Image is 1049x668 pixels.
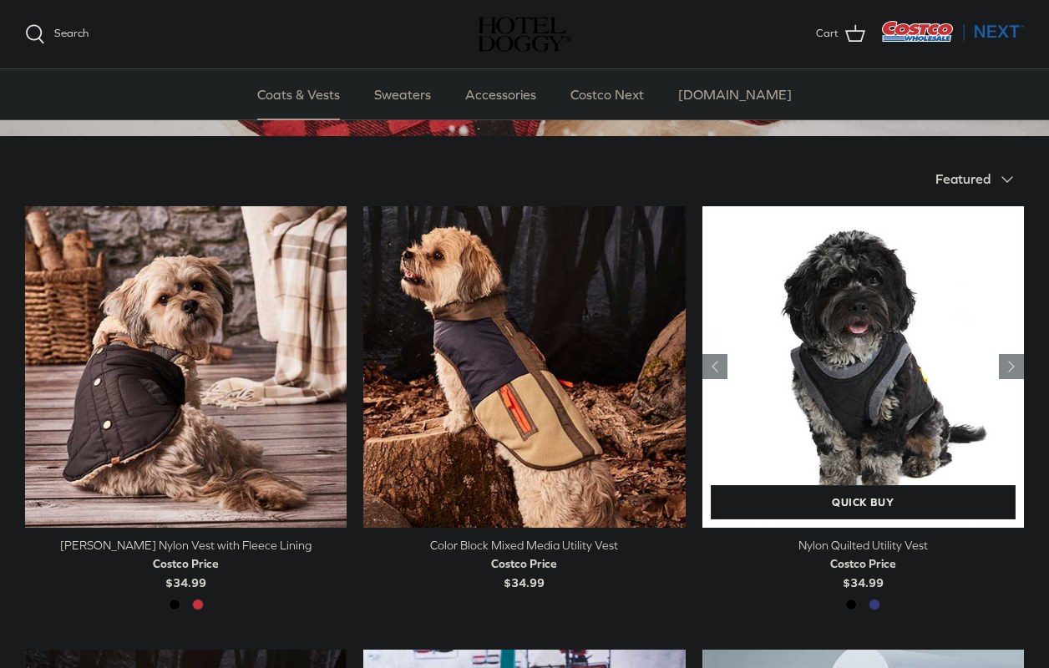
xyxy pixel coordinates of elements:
[830,554,896,573] div: Costco Price
[478,17,571,52] a: hoteldoggy.com hoteldoggycom
[935,171,991,186] span: Featured
[702,206,1024,528] a: Nylon Quilted Utility Vest
[702,354,727,379] a: Previous
[25,536,347,554] div: [PERSON_NAME] Nylon Vest with Fleece Lining
[663,69,807,119] a: [DOMAIN_NAME]
[882,32,1024,44] a: Visit Costco Next
[702,536,1024,554] div: Nylon Quilted Utility Vest
[702,536,1024,592] a: Nylon Quilted Utility Vest Costco Price$34.99
[25,536,347,592] a: [PERSON_NAME] Nylon Vest with Fleece Lining Costco Price$34.99
[999,354,1024,379] a: Previous
[450,69,551,119] a: Accessories
[816,23,865,45] a: Cart
[153,554,219,573] div: Costco Price
[363,206,685,528] a: Color Block Mixed Media Utility Vest
[363,206,685,528] img: tan dog wearing a blue & brown vest
[491,554,557,573] div: Costco Price
[478,17,571,52] img: hoteldoggycom
[25,24,89,44] a: Search
[153,554,219,589] b: $34.99
[491,554,557,589] b: $34.99
[711,485,1016,519] a: Quick buy
[816,25,839,43] span: Cart
[363,536,685,592] a: Color Block Mixed Media Utility Vest Costco Price$34.99
[830,554,896,589] b: $34.99
[359,69,446,119] a: Sweaters
[363,536,685,554] div: Color Block Mixed Media Utility Vest
[54,27,89,39] span: Search
[882,21,1024,42] img: Costco Next
[25,206,347,528] a: Melton Nylon Vest with Fleece Lining
[242,69,355,119] a: Coats & Vests
[555,69,659,119] a: Costco Next
[935,161,1024,198] button: Featured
